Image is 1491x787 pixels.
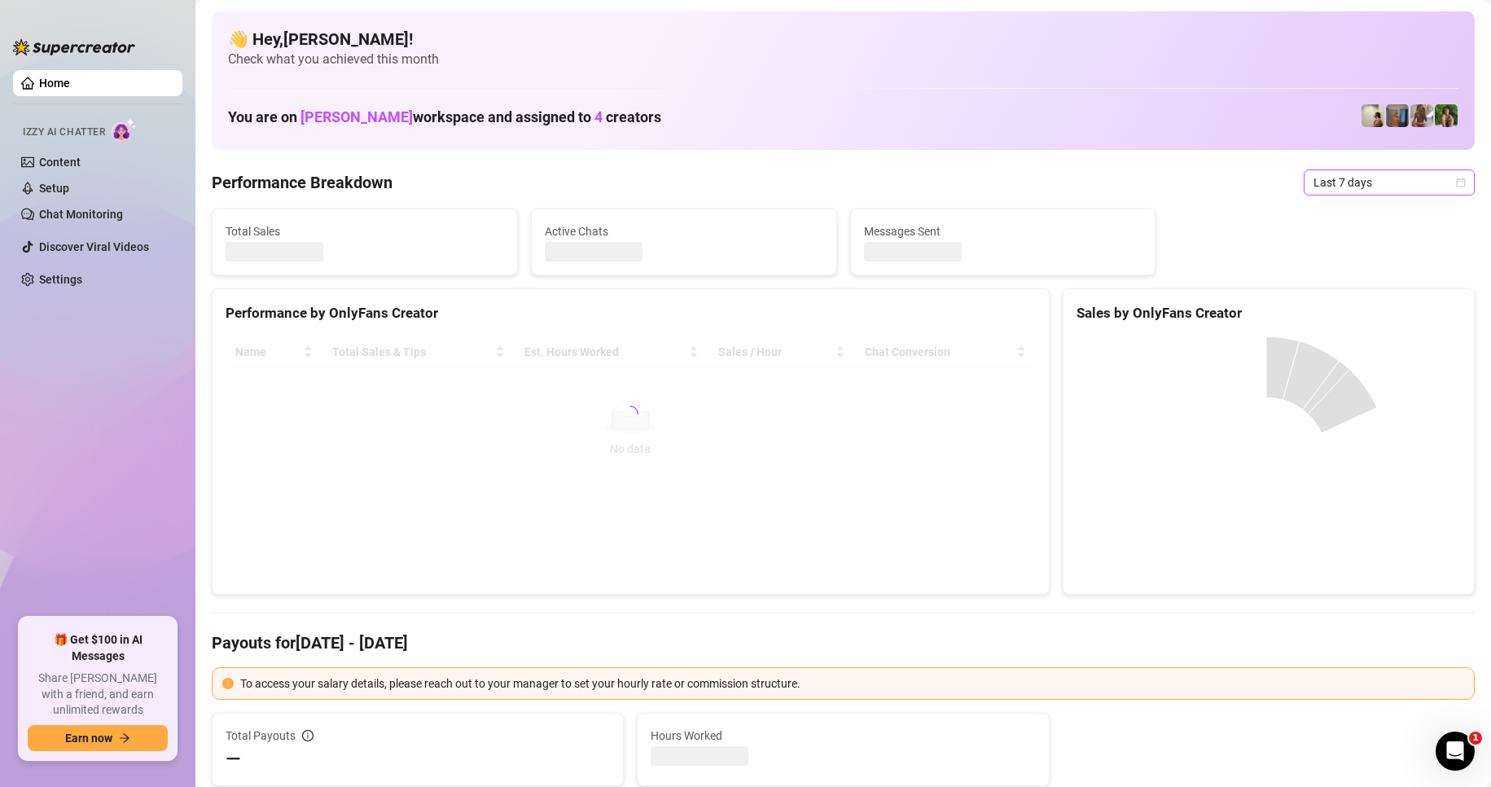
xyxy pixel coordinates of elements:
img: Wayne [1386,104,1409,127]
a: Discover Viral Videos [39,240,149,253]
span: 1 [1469,732,1482,745]
span: 🎁 Get $100 in AI Messages [28,632,168,664]
span: Last 7 days [1313,170,1465,195]
img: AI Chatter [112,118,137,142]
div: To access your salary details, please reach out to your manager to set your hourly rate or commis... [240,675,1464,692]
a: Content [39,156,81,169]
span: Share [PERSON_NAME] with a friend, and earn unlimited rewards [28,670,168,719]
h1: You are on workspace and assigned to creators [228,108,661,126]
div: Performance by OnlyFans Creator [226,302,1036,324]
span: 4 [594,108,603,125]
button: Earn nowarrow-right [28,725,168,751]
a: Chat Monitoring [39,208,123,221]
span: Izzy AI Chatter [23,125,105,140]
a: Settings [39,273,82,286]
h4: Performance Breakdown [212,171,392,194]
a: Setup [39,182,69,195]
span: arrow-right [119,732,130,744]
span: Messages Sent [864,222,1142,240]
span: Hours Worked [651,727,1035,745]
img: logo-BBDzfeDw.svg [13,39,135,55]
span: calendar [1456,178,1466,187]
span: [PERSON_NAME] [300,108,413,125]
span: info-circle [302,730,314,741]
span: Check what you achieved this month [228,51,1458,68]
span: — [226,746,241,772]
img: Ralphy [1362,104,1384,127]
iframe: Intercom live chat [1436,732,1475,771]
div: Sales by OnlyFans Creator [1077,302,1461,324]
span: loading [622,406,638,422]
span: exclamation-circle [222,678,234,689]
span: Total Sales [226,222,504,240]
img: Nathaniel [1435,104,1458,127]
img: Nathaniel [1410,104,1433,127]
a: Home [39,77,70,90]
span: Total Payouts [226,727,296,745]
h4: 👋 Hey, [PERSON_NAME] ! [228,28,1458,51]
span: Earn now [65,732,112,745]
h4: Payouts for [DATE] - [DATE] [212,631,1475,654]
span: Active Chats [545,222,823,240]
